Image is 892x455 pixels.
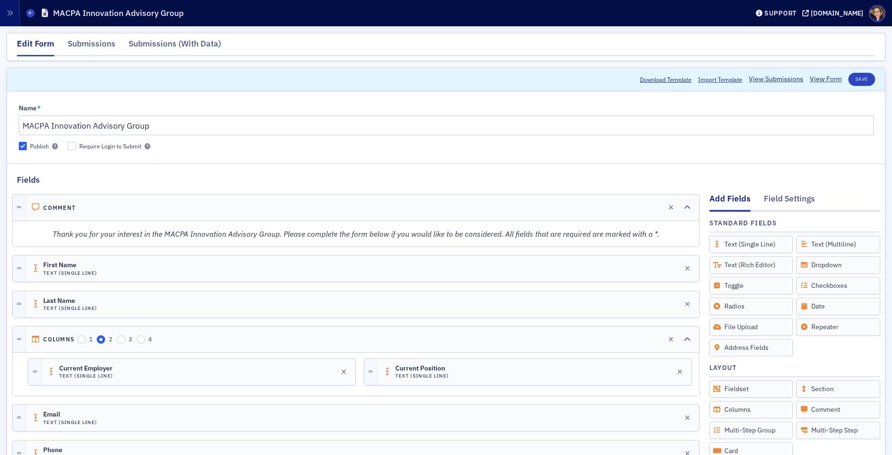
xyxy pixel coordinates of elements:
button: Download Template [640,75,692,84]
div: Date [796,298,880,315]
button: Save [848,73,875,86]
input: 2 [97,335,105,344]
h4: Text (Single Line) [43,419,97,425]
input: Require Login to Submit [68,142,76,150]
div: Toggle [709,277,793,294]
div: Columns [709,401,793,418]
input: Publish [19,142,27,150]
span: 4 [148,335,151,343]
div: Text (Multiline) [796,236,880,253]
div: Submissions [68,38,115,55]
input: 3 [116,335,125,344]
span: 1 [89,335,92,343]
h2: Fields [17,174,40,186]
span: First Name [43,262,96,269]
div: Add Fields [709,193,751,211]
div: Text (Rich Editor) [709,256,793,274]
a: View Submissions [749,74,803,84]
abbr: This field is required [37,105,41,111]
a: View Form [810,74,842,84]
span: Last Name [43,297,96,305]
h4: Text (Single Line) [395,373,449,379]
span: 2 [108,335,112,343]
h4: Text (Single Line) [43,270,97,276]
div: Publish [30,142,49,150]
span: Current Employer [59,365,112,372]
em: Thank you for your interest in the MACPA Innovation Advisory Group. Please complete the form belo... [53,229,659,239]
div: Repeater [796,318,880,336]
h4: Layout [709,363,737,373]
span: Phone [43,447,96,454]
h4: Columns [43,336,74,343]
div: Dropdown [796,256,880,274]
span: Email [43,411,96,418]
h4: Comment [43,204,76,211]
div: Text (Single Line) [709,236,793,253]
div: Radios [709,298,793,315]
div: Submissions (With Data) [129,38,221,55]
div: Comment [796,401,880,418]
div: Edit Form [17,38,54,56]
input: 4 [136,335,145,344]
h1: MACPA Innovation Advisory Group [53,8,184,19]
div: Section [796,380,880,398]
h4: Text (Single Line) [59,373,113,379]
input: 1 [77,335,85,344]
div: Multi-Step Group [709,422,793,439]
div: [DOMAIN_NAME] [811,9,863,17]
div: Address Fields [709,339,793,356]
span: 3 [128,335,131,343]
span: Current Position [395,365,447,372]
div: Field Settings [764,193,815,210]
div: Fieldset [709,380,793,398]
div: Require Login to Submit [79,142,141,150]
div: Name [19,104,37,113]
div: Support [764,9,797,17]
button: [DOMAIN_NAME] [802,10,867,16]
span: Import Template [698,75,742,84]
h4: Standard Fields [709,218,777,228]
h4: Text (Single Line) [43,305,97,311]
div: Checkboxes [796,277,880,294]
div: Multi-Step Step [796,422,880,439]
span: Profile [869,5,885,22]
div: File Upload [709,318,793,336]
